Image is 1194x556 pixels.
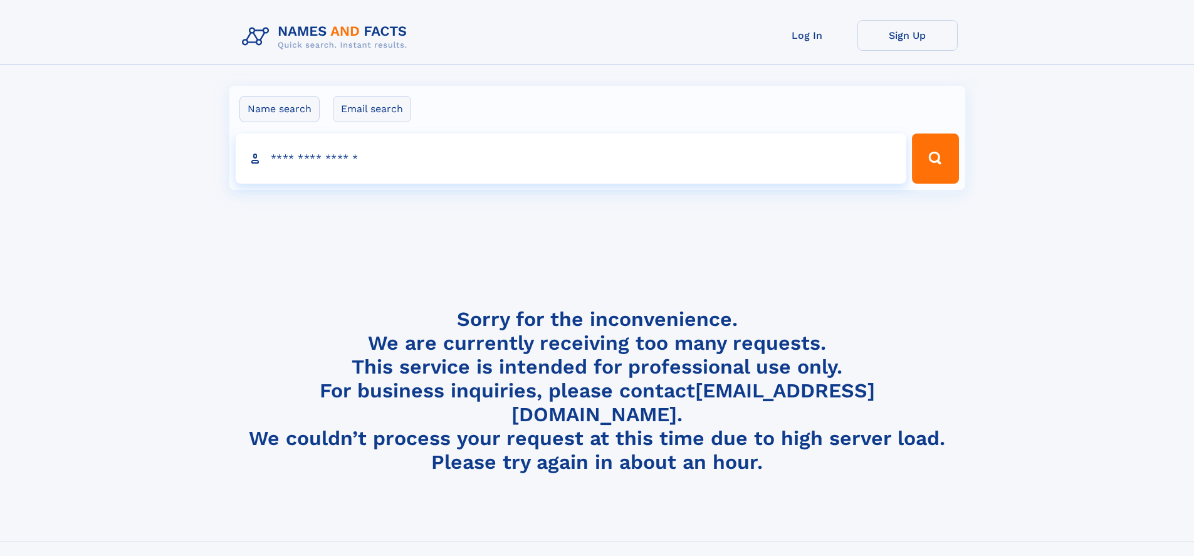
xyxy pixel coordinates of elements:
[757,20,857,51] a: Log In
[237,307,958,475] h4: Sorry for the inconvenience. We are currently receiving too many requests. This service is intend...
[511,379,875,426] a: [EMAIL_ADDRESS][DOMAIN_NAME]
[237,20,417,54] img: Logo Names and Facts
[236,134,907,184] input: search input
[239,96,320,122] label: Name search
[912,134,958,184] button: Search Button
[857,20,958,51] a: Sign Up
[333,96,411,122] label: Email search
